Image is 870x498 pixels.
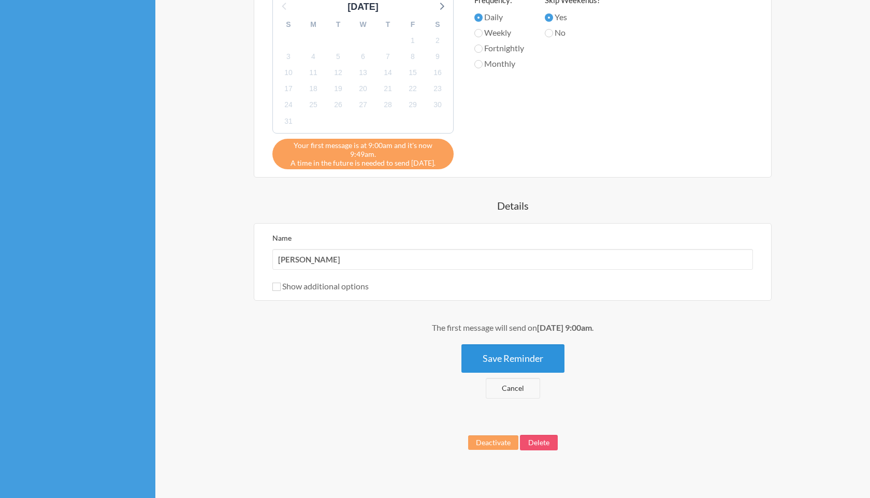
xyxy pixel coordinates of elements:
a: Cancel [486,378,540,399]
span: Tuesday, September 16, 2025 [430,66,445,80]
span: Saturday, September 6, 2025 [356,49,370,64]
label: Name [272,233,292,242]
input: Fortnightly [474,45,483,53]
button: Delete [520,435,558,450]
input: We suggest a 2 to 4 word name [272,249,753,270]
span: Monday, September 15, 2025 [405,66,420,80]
span: Sunday, September 21, 2025 [381,82,395,96]
span: Wednesday, September 24, 2025 [281,98,296,112]
span: Wednesday, September 17, 2025 [281,82,296,96]
span: Thursday, September 11, 2025 [306,66,321,80]
span: Your first message is at 9:00am and it's now 9:49am. [280,141,446,158]
button: Deactivate [468,435,518,450]
div: M [301,17,326,33]
span: Wednesday, September 3, 2025 [281,49,296,64]
span: Tuesday, September 30, 2025 [430,98,445,112]
span: Tuesday, September 2, 2025 [430,33,445,48]
div: S [425,17,450,33]
span: Sunday, September 28, 2025 [381,98,395,112]
span: Friday, September 19, 2025 [331,82,345,96]
label: Daily [474,11,524,23]
span: Thursday, September 18, 2025 [306,82,321,96]
div: T [375,17,400,33]
label: Weekly [474,26,524,39]
div: S [276,17,301,33]
span: Sunday, September 14, 2025 [381,66,395,80]
label: Show additional options [272,281,369,291]
span: Saturday, September 13, 2025 [356,66,370,80]
strong: [DATE] 9:00am [537,323,592,332]
span: Friday, September 5, 2025 [331,49,345,64]
input: Monthly [474,60,483,68]
span: Thursday, September 4, 2025 [306,49,321,64]
span: Monday, September 1, 2025 [405,33,420,48]
div: W [351,17,375,33]
span: Tuesday, September 9, 2025 [430,49,445,64]
span: Monday, September 8, 2025 [405,49,420,64]
span: Sunday, September 7, 2025 [381,49,395,64]
input: Show additional options [272,283,281,291]
input: Yes [545,13,553,22]
label: Fortnightly [474,42,524,54]
input: No [545,29,553,37]
div: A time in the future is needed to send [DATE]. [272,139,454,169]
span: Monday, September 22, 2025 [405,82,420,96]
button: Save Reminder [461,344,564,373]
label: Monthly [474,57,524,70]
label: No [545,26,600,39]
div: The first message will send on . [202,321,823,334]
span: Saturday, September 20, 2025 [356,82,370,96]
span: Tuesday, September 23, 2025 [430,82,445,96]
div: T [326,17,351,33]
label: Yes [545,11,600,23]
span: Wednesday, September 10, 2025 [281,66,296,80]
span: Wednesday, October 1, 2025 [281,114,296,128]
input: Weekly [474,29,483,37]
input: Daily [474,13,483,22]
span: Friday, September 26, 2025 [331,98,345,112]
h4: Details [202,198,823,213]
div: F [400,17,425,33]
span: Saturday, September 27, 2025 [356,98,370,112]
span: Thursday, September 25, 2025 [306,98,321,112]
span: Monday, September 29, 2025 [405,98,420,112]
span: Friday, September 12, 2025 [331,66,345,80]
